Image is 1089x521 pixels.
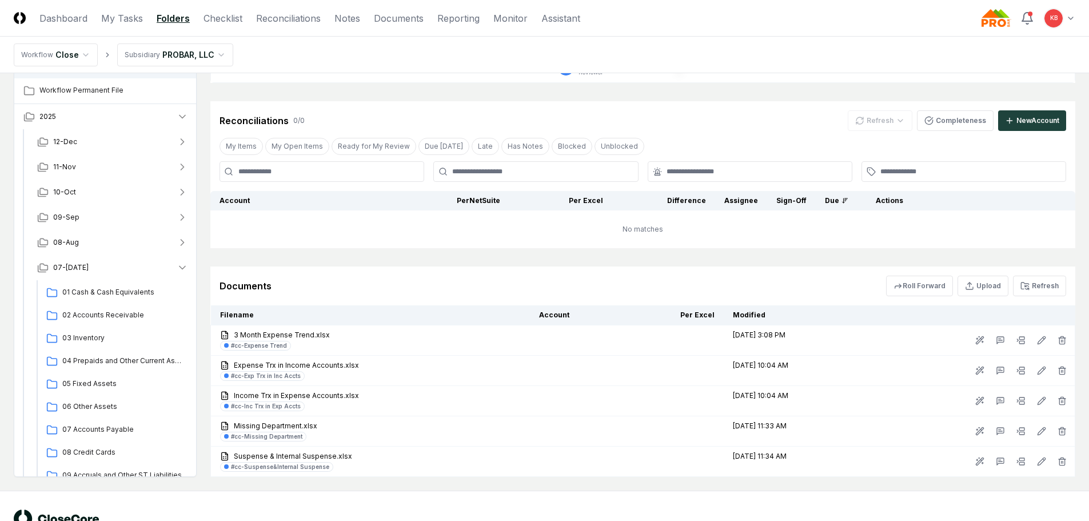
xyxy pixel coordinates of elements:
[867,196,1066,206] div: Actions
[42,283,188,303] a: 01 Cash & Cash Equivalents
[621,305,724,325] th: Per Excel
[62,356,184,366] span: 04 Prepaids and Other Current Assets
[886,276,953,296] button: Roll Forward
[53,237,79,248] span: 08-Aug
[14,78,197,104] a: Workflow Permanent File
[220,279,272,293] div: Documents
[231,372,301,380] div: #cc-Exp Trx in Inc Accts
[28,129,197,154] button: 12-Dec
[256,11,321,25] a: Reconciliations
[917,110,994,131] button: Completeness
[220,330,521,340] a: 3 Month Expense Trend.xlsx
[53,137,77,147] span: 12-Dec
[14,104,197,129] button: 2025
[501,138,549,155] button: Has Notes
[220,391,521,401] a: Income Trx in Expense Accounts.xlsx
[39,85,188,96] span: Workflow Permanent File
[231,463,329,471] div: #cc-Suspense&Internal Suspense
[210,210,1075,248] td: No matches
[231,341,287,350] div: #cc-Expense Trend
[724,447,861,477] td: [DATE] 11:34 AM
[28,180,197,205] button: 10-Oct
[53,162,76,172] span: 11-Nov
[220,114,289,128] div: Reconciliations
[374,11,424,25] a: Documents
[220,138,263,155] button: My Items
[998,110,1066,131] button: NewAccount
[509,191,612,210] th: Per Excel
[42,420,188,440] a: 07 Accounts Payable
[958,276,1008,296] button: Upload
[220,196,397,206] div: Account
[28,154,197,180] button: 11-Nov
[1050,14,1058,22] span: KB
[42,328,188,349] a: 03 Inventory
[101,11,143,25] a: My Tasks
[62,333,184,343] span: 03 Inventory
[53,187,76,197] span: 10-Oct
[28,230,197,255] button: 08-Aug
[211,305,530,325] th: Filename
[39,112,56,122] span: 2025
[42,351,188,372] a: 04 Prepaids and Other Current Assets
[42,305,188,326] a: 02 Accounts Receivable
[612,191,715,210] th: Difference
[265,138,329,155] button: My Open Items
[332,138,416,155] button: Ready for My Review
[724,416,861,447] td: [DATE] 11:33 AM
[14,43,233,66] nav: breadcrumb
[125,50,160,60] div: Subsidiary
[437,11,480,25] a: Reporting
[204,11,242,25] a: Checklist
[62,424,184,435] span: 07 Accounts Payable
[418,138,469,155] button: Due Today
[53,212,79,222] span: 09-Sep
[14,12,26,24] img: Logo
[541,11,580,25] a: Assistant
[1013,276,1066,296] button: Refresh
[406,191,509,210] th: Per NetSuite
[231,402,301,411] div: #cc-Inc Trx in Exp Accts
[62,401,184,412] span: 06 Other Assets
[767,191,816,210] th: Sign-Off
[28,255,197,280] button: 07-[DATE]
[42,374,188,395] a: 05 Fixed Assets
[28,205,197,230] button: 09-Sep
[1043,8,1064,29] button: KB
[62,310,184,320] span: 02 Accounts Receivable
[724,325,861,356] td: [DATE] 3:08 PM
[53,263,89,273] span: 07-[DATE]
[293,116,305,126] div: 0 / 0
[39,11,87,25] a: Dashboard
[42,397,188,417] a: 06 Other Assets
[1016,116,1059,126] div: New Account
[21,50,53,60] div: Workflow
[62,447,184,458] span: 08 Credit Cards
[825,196,848,206] div: Due
[595,138,644,155] button: Unblocked
[62,287,184,297] span: 01 Cash & Cash Equivalents
[334,11,360,25] a: Notes
[715,191,767,210] th: Assignee
[493,11,528,25] a: Monitor
[724,356,861,386] td: [DATE] 10:04 AM
[42,466,188,486] a: 09 Accruals and Other ST Liabilities
[42,443,188,463] a: 08 Credit Cards
[231,432,302,441] div: #cc-Missing Department
[472,138,499,155] button: Late
[530,305,621,325] th: Account
[220,451,521,462] a: Suspense & Internal Suspense.xlsx
[724,386,861,416] td: [DATE] 10:04 AM
[724,305,861,325] th: Modified
[157,11,190,25] a: Folders
[552,138,592,155] button: Blocked
[220,421,521,431] a: Missing Department.xlsx
[220,360,521,371] a: Expense Trx in Income Accounts.xlsx
[62,470,184,480] span: 09 Accruals and Other ST Liabilities
[982,9,1011,27] img: Probar logo
[62,379,184,389] span: 05 Fixed Assets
